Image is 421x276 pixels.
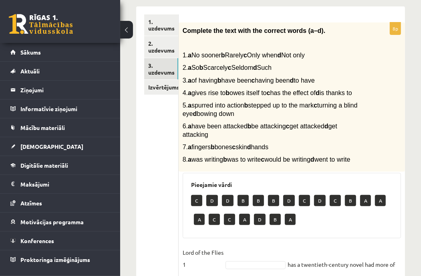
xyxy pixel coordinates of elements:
p: B [238,195,249,206]
span: Aktuāli [20,67,40,75]
b: c [232,144,236,150]
p: C [330,195,341,206]
p: A [285,214,296,225]
span: Atzīmes [20,199,42,207]
b: d [247,144,251,150]
b: b [248,123,252,130]
b: a [188,77,191,84]
legend: Maksājumi [20,175,110,193]
a: Sākums [10,43,110,61]
a: Informatīvie ziņojumi [10,99,110,118]
a: 2. uzdevums [144,36,178,58]
a: 3. uzdevums [144,58,178,80]
b: a [188,123,191,130]
p: B [345,195,356,206]
span: 4. gives rise to owes itself to has the effect of is thanks to [183,89,352,96]
b: d [193,110,197,117]
span: Mācību materiāli [20,124,65,131]
span: Sākums [20,49,41,56]
p: A [360,195,371,206]
b: a [188,156,191,163]
b: a [188,144,191,150]
b: b [244,102,248,109]
b: c [267,89,270,96]
p: B [253,195,264,206]
span: 7. fingers bones skin hands [183,144,268,150]
p: C [191,195,202,206]
p: B [270,214,281,225]
b: d [290,77,294,84]
a: Ziņojumi [10,81,110,99]
b: c [261,156,264,163]
b: b [221,52,225,59]
b: b [226,89,230,96]
span: 1. No sooner Rarely Only when Not only [183,52,305,59]
b: d [316,89,320,96]
b: b [218,77,222,84]
b: c [244,52,247,59]
b: b [199,64,203,71]
a: Mācību materiāli [10,118,110,137]
span: Motivācijas programma [20,218,84,225]
p: D [206,195,218,206]
span: 3. of having have been having been to have [183,77,315,84]
h3: Pieejamie vārdi [191,181,393,188]
span: Konferences [20,237,54,244]
a: Izvērtējums! [144,80,178,95]
span: Digitālie materiāli [20,162,68,169]
p: A [194,214,205,225]
legend: Informatīvie ziņojumi [20,99,110,118]
a: Digitālie materiāli [10,156,110,175]
p: D [283,195,295,206]
p: 8p [390,22,401,35]
span: 8. was writing was to write would be writing went to write [183,156,350,163]
span: [DEMOGRAPHIC_DATA] [20,143,83,150]
span: Proktoringa izmēģinājums [20,256,90,263]
b: a [188,64,191,71]
b: b [223,156,227,163]
b: d [253,64,257,71]
b: a [188,52,191,59]
a: 1. uzdevums [144,14,178,36]
span: 2. So Scarcely Seldom Such [183,64,272,71]
a: Motivācijas programma [10,213,110,231]
p: A [375,195,386,206]
b: c [228,64,232,71]
span: 6. have been attacked be attacking get attacked get attacking [183,123,337,138]
b: c [251,77,255,84]
p: C [224,214,235,225]
a: Konferences [10,231,110,250]
b: b [211,144,215,150]
a: Maksājumi [10,175,110,193]
b: d [324,123,328,130]
a: Proktoringa izmēģinājums [10,250,110,269]
b: a [188,89,191,96]
a: Rīgas 1. Tālmācības vidusskola [9,14,73,34]
b: c [314,102,317,109]
p: D [314,195,326,206]
span: 5. spurred into action stepped up to the mark turning a blind eye bowing down [183,102,358,117]
p: Lord of the Flies 1 [183,246,224,270]
p: D [254,214,266,225]
p: D [222,195,234,206]
legend: Ziņojumi [20,81,110,99]
b: c [286,123,290,130]
p: A [239,214,250,225]
a: Atzīmes [10,194,110,212]
a: [DEMOGRAPHIC_DATA] [10,137,110,156]
b: d [277,52,281,59]
b: a [188,102,191,109]
p: C [299,195,310,206]
p: C [209,214,220,225]
a: Aktuāli [10,62,110,80]
b: d [310,156,314,163]
p: B [268,195,279,206]
span: Complete the text with the correct words (a–d). [183,27,326,34]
